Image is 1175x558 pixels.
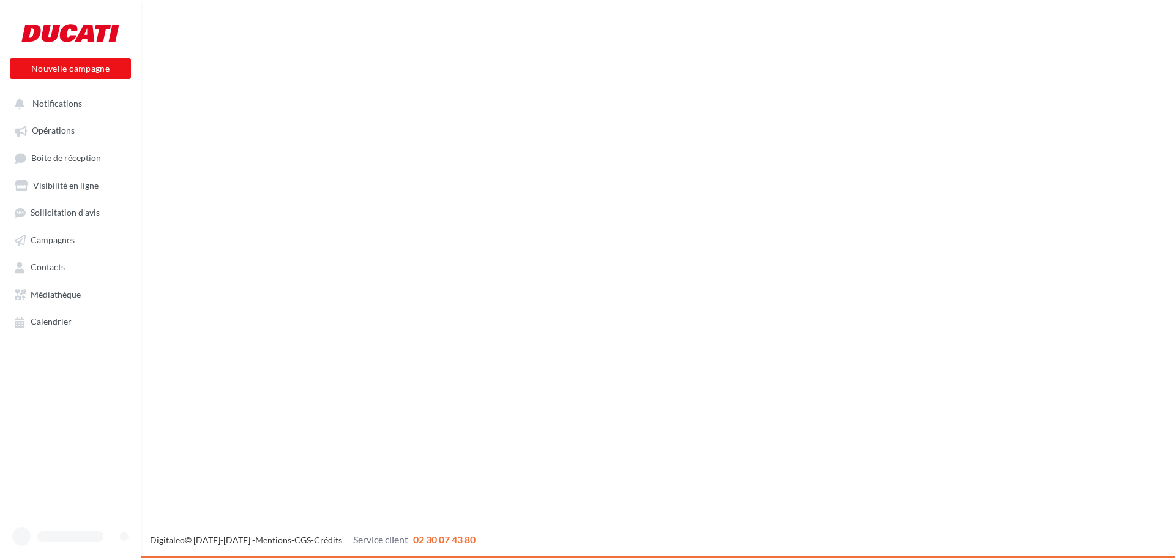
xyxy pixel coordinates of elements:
a: CGS [294,535,311,545]
a: Calendrier [7,310,133,332]
a: Boîte de réception [7,146,133,169]
a: Médiathèque [7,283,133,305]
span: Visibilité en ligne [33,180,99,190]
span: Service client [353,533,408,545]
a: Mentions [255,535,291,545]
span: Sollicitation d'avis [31,208,100,218]
span: © [DATE]-[DATE] - - - [150,535,476,545]
a: Contacts [7,255,133,277]
a: Sollicitation d'avis [7,201,133,223]
span: Boîte de réception [31,153,101,163]
a: Crédits [314,535,342,545]
a: Campagnes [7,228,133,251]
span: Médiathèque [31,289,81,300]
span: Calendrier [31,317,72,327]
span: Campagnes [31,235,75,245]
a: Opérations [7,119,133,141]
span: Opérations [32,126,75,136]
span: Contacts [31,262,65,273]
span: Notifications [32,98,82,108]
button: Nouvelle campagne [10,58,131,79]
button: Notifications [7,92,129,114]
a: Visibilité en ligne [7,174,133,196]
a: Digitaleo [150,535,185,545]
span: 02 30 07 43 80 [413,533,476,545]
